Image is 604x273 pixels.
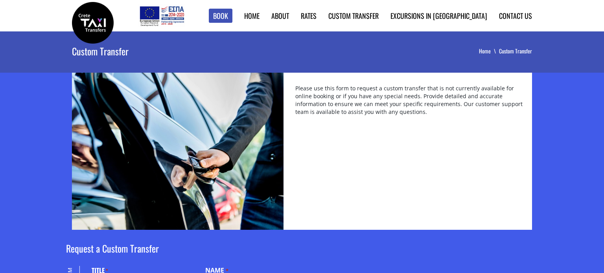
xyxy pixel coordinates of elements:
li: Custom Transfer [499,47,532,55]
img: crete taxi transfer services [72,73,284,230]
a: About [271,11,289,21]
a: Contact us [499,11,532,21]
a: Rates [301,11,317,21]
a: Custom Transfer [328,11,379,21]
a: Home [244,11,260,21]
a: Home [479,47,499,55]
img: Crete Taxi Transfers | Best Custom Transfers in Crete | Crete Taxi Transfers [72,2,114,44]
a: Crete Taxi Transfers | Best Custom Transfers in Crete | Crete Taxi Transfers [72,18,114,26]
h1: Custom Transfer [72,31,309,71]
a: Book [209,9,232,23]
p: Please use this form to request a custom transfer that is not currently available for online book... [295,84,524,123]
h2: Request a Custom Transfer [66,242,538,266]
a: Excursions in [GEOGRAPHIC_DATA] [390,11,487,21]
img: e-bannersEUERDF180X90.jpg [138,4,185,27]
